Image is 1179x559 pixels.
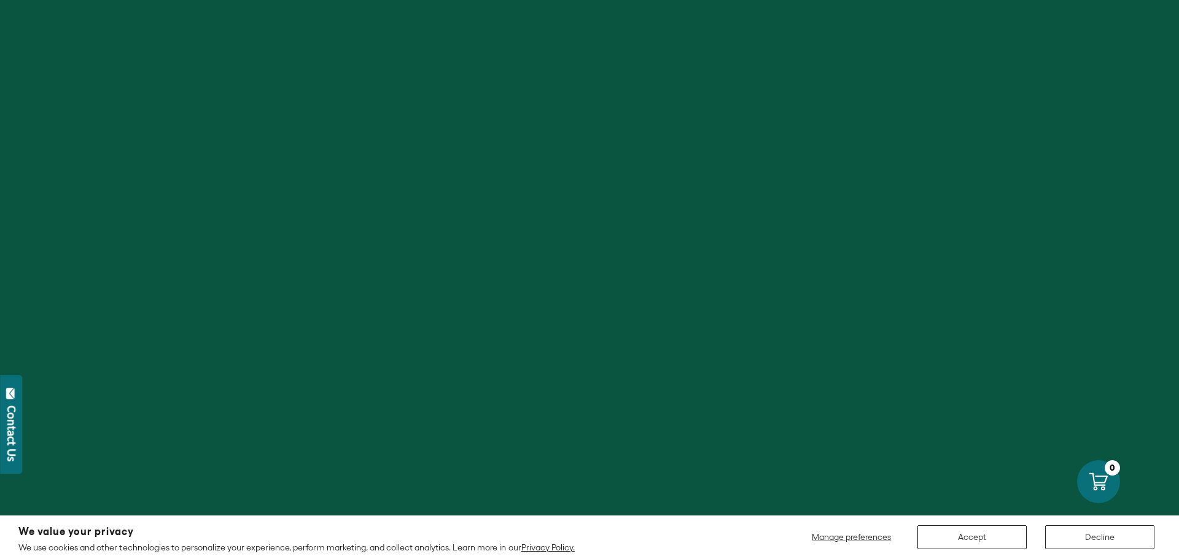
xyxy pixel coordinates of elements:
[521,542,575,552] a: Privacy Policy.
[1045,525,1154,549] button: Decline
[18,542,575,553] p: We use cookies and other technologies to personalize your experience, perform marketing, and coll...
[6,406,18,461] div: Contact Us
[812,532,891,542] span: Manage preferences
[1105,460,1120,476] div: 0
[917,525,1027,549] button: Accept
[18,526,575,537] h2: We value your privacy
[804,525,899,549] button: Manage preferences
